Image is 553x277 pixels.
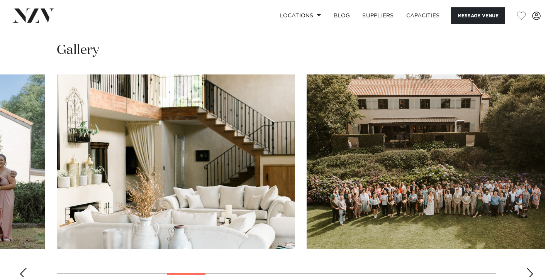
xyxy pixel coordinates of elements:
img: nzv-logo.png [12,8,54,22]
swiper-slide: 6 / 20 [57,74,295,249]
a: BLOG [327,7,356,24]
swiper-slide: 7 / 20 [307,74,545,249]
button: Message Venue [451,7,505,24]
a: Capacities [400,7,446,24]
a: SUPPLIERS [356,7,400,24]
h2: Gallery [57,42,99,59]
a: Locations [273,7,327,24]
